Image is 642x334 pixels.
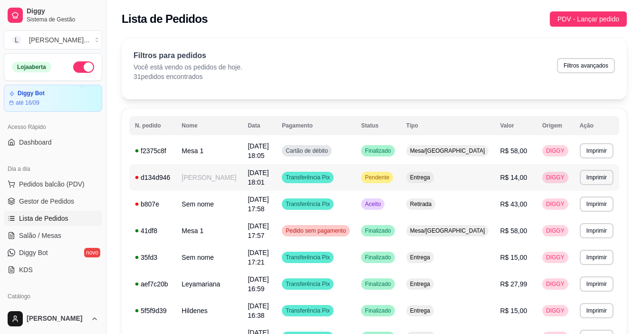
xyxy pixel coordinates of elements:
[16,99,39,107] article: até 16/09
[284,147,330,155] span: Cartão de débito
[4,211,102,226] a: Lista de Pedidos
[12,35,21,45] span: L
[500,280,527,288] span: R$ 27,99
[176,191,242,217] td: Sem nome
[134,62,242,72] p: Você está vendo os pedidos de hoje.
[176,116,242,135] th: Nome
[248,196,268,213] span: [DATE] 17:58
[500,307,527,314] span: R$ 15,00
[19,265,33,275] span: KDS
[284,174,332,181] span: Transferência Pix
[129,116,176,135] th: N. pedido
[29,35,89,45] div: [PERSON_NAME] ...
[19,231,61,240] span: Salão / Mesas
[135,226,170,236] div: 41df8
[135,173,170,182] div: d134d946
[4,307,102,330] button: [PERSON_NAME]
[134,50,242,61] p: Filtros para pedidos
[248,249,268,266] span: [DATE] 17:21
[19,196,74,206] span: Gestor de Pedidos
[19,179,85,189] span: Pedidos balcão (PDV)
[4,4,102,27] a: DiggySistema de Gestão
[18,90,45,97] article: Diggy Bot
[248,302,268,319] span: [DATE] 16:38
[544,254,566,261] span: DIGGY
[4,85,102,112] a: Diggy Botaté 16/09
[248,222,268,239] span: [DATE] 17:57
[4,228,102,243] a: Salão / Mesas
[500,147,527,155] span: R$ 58,00
[544,307,566,314] span: DIGGY
[176,138,242,164] td: Mesa 1
[537,116,574,135] th: Origem
[248,142,268,159] span: [DATE] 18:05
[4,161,102,177] div: Dia a dia
[284,200,332,208] span: Transferência Pix
[4,119,102,135] div: Acesso Rápido
[19,248,48,257] span: Diggy Bot
[408,147,487,155] span: Mesa/[GEOGRAPHIC_DATA]
[19,214,68,223] span: Lista de Pedidos
[550,11,627,27] button: PDV - Lançar pedido
[284,227,348,235] span: Pedido sem pagamento
[557,14,619,24] span: PDV - Lançar pedido
[574,116,619,135] th: Ação
[4,262,102,277] a: KDS
[176,271,242,297] td: Leyamariana
[544,227,566,235] span: DIGGY
[27,314,87,323] span: [PERSON_NAME]
[544,147,566,155] span: DIGGY
[19,138,52,147] span: Dashboard
[176,217,242,244] td: Mesa 1
[408,174,432,181] span: Entrega
[580,170,613,185] button: Imprimir
[580,250,613,265] button: Imprimir
[4,245,102,260] a: Diggy Botnovo
[73,61,94,73] button: Alterar Status
[544,174,566,181] span: DIGGY
[408,200,433,208] span: Retirada
[408,227,487,235] span: Mesa/[GEOGRAPHIC_DATA]
[500,200,527,208] span: R$ 43,00
[27,16,98,23] span: Sistema de Gestão
[176,164,242,191] td: [PERSON_NAME]
[494,116,537,135] th: Valor
[544,280,566,288] span: DIGGY
[135,279,170,289] div: aef7c20b
[248,275,268,293] span: [DATE] 16:59
[135,146,170,156] div: f2375c8f
[4,30,102,49] button: Select a team
[363,200,383,208] span: Aceito
[500,254,527,261] span: R$ 15,00
[557,58,615,73] button: Filtros avançados
[580,303,613,318] button: Imprimir
[135,199,170,209] div: b807e
[363,280,393,288] span: Finalizado
[4,177,102,192] button: Pedidos balcão (PDV)
[4,194,102,209] a: Gestor de Pedidos
[122,11,208,27] h2: Lista de Pedidos
[176,244,242,271] td: Sem nome
[580,276,613,292] button: Imprimir
[4,289,102,304] div: Catálogo
[580,223,613,238] button: Imprimir
[176,297,242,324] td: Hildenes
[363,174,391,181] span: Pendente
[135,306,170,315] div: 5f5f9d39
[500,227,527,235] span: R$ 58,00
[408,280,432,288] span: Entrega
[4,135,102,150] a: Dashboard
[408,307,432,314] span: Entrega
[401,116,495,135] th: Tipo
[242,116,276,135] th: Data
[363,307,393,314] span: Finalizado
[284,254,332,261] span: Transferência Pix
[500,174,527,181] span: R$ 14,00
[27,7,98,16] span: Diggy
[248,169,268,186] span: [DATE] 18:01
[363,227,393,235] span: Finalizado
[276,116,355,135] th: Pagamento
[284,280,332,288] span: Transferência Pix
[134,72,242,81] p: 31 pedidos encontrados
[408,254,432,261] span: Entrega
